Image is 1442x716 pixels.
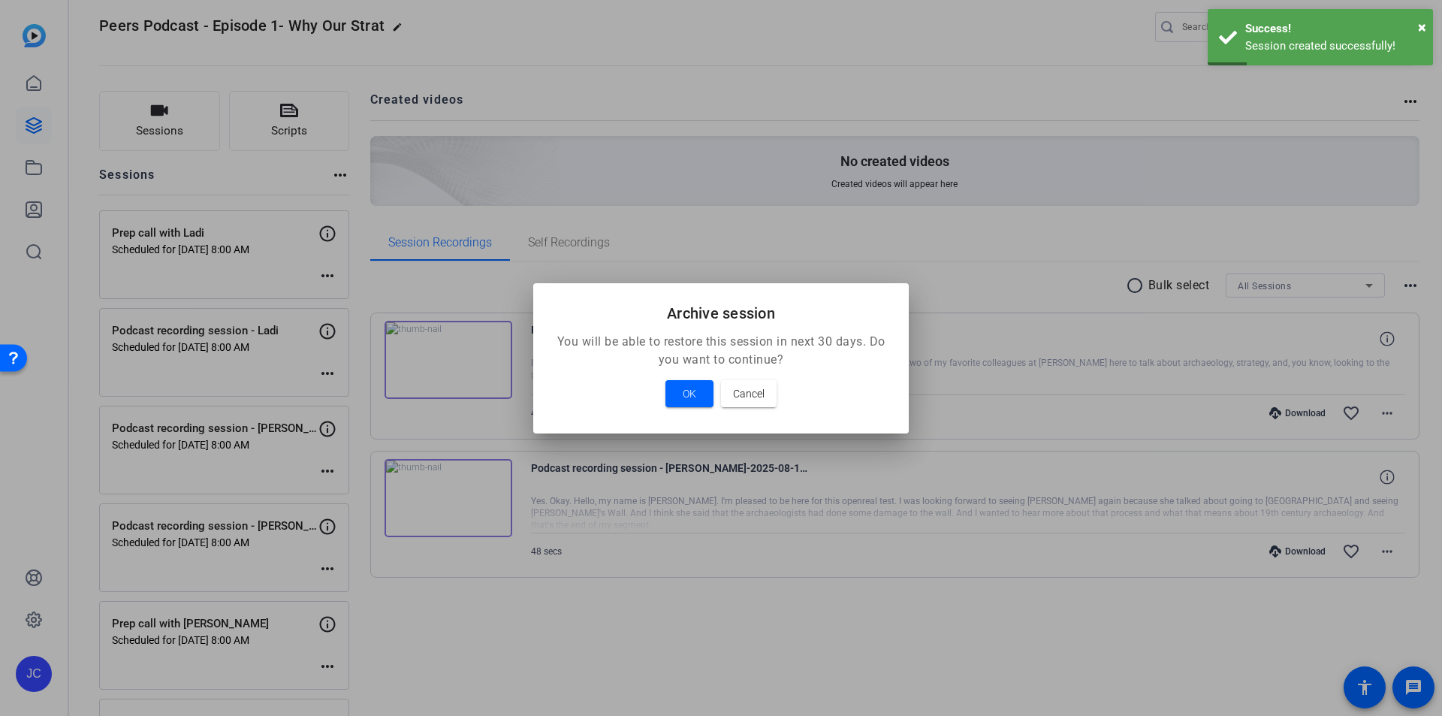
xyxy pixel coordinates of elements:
[721,380,777,407] button: Cancel
[665,380,713,407] button: OK
[1418,18,1426,36] span: ×
[1418,16,1426,38] button: Close
[1245,38,1422,55] div: Session created successfully!
[1245,20,1422,38] div: Success!
[551,301,891,325] h2: Archive session
[733,385,765,403] span: Cancel
[683,385,696,403] span: OK
[551,333,891,369] p: You will be able to restore this session in next 30 days. Do you want to continue?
